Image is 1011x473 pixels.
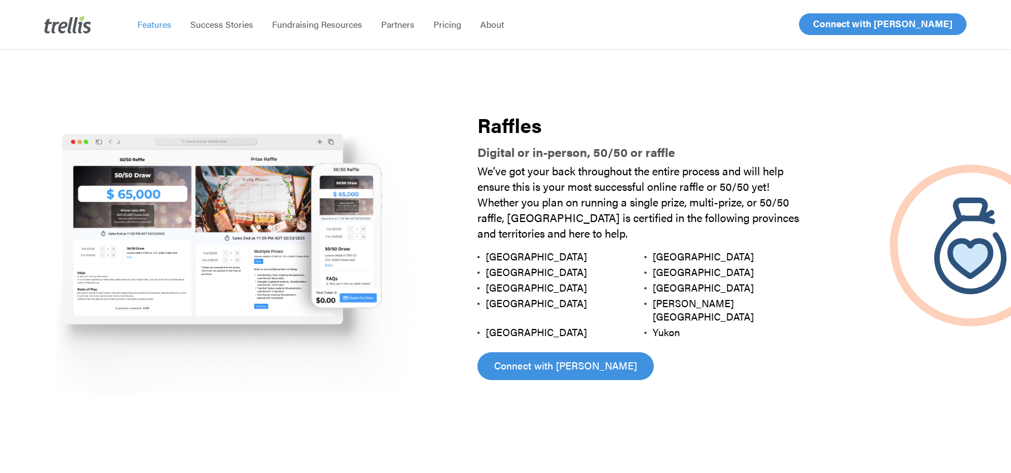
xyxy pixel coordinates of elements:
[45,16,91,33] img: Trellis
[263,19,372,30] a: Fundraising Resources
[181,19,263,30] a: Success Stories
[653,249,754,263] span: [GEOGRAPHIC_DATA]
[486,296,587,310] span: [GEOGRAPHIC_DATA]
[486,265,587,279] span: [GEOGRAPHIC_DATA]
[477,110,542,139] strong: Raffles
[486,280,587,294] span: [GEOGRAPHIC_DATA]
[653,325,680,339] span: Yukon
[486,325,587,339] span: [GEOGRAPHIC_DATA]
[813,17,953,30] span: Connect with [PERSON_NAME]
[272,18,362,31] span: Fundraising Resources
[653,265,754,279] span: [GEOGRAPHIC_DATA]
[471,19,514,30] a: About
[381,18,415,31] span: Partners
[424,19,471,30] a: Pricing
[477,162,799,241] span: We’ve got your back throughout the entire process and will help ensure this is your most successf...
[477,352,654,380] a: Connect with [PERSON_NAME]
[494,358,637,373] span: Connect with [PERSON_NAME]
[433,18,461,31] span: Pricing
[128,19,181,30] a: Features
[653,296,754,323] span: [PERSON_NAME][GEOGRAPHIC_DATA]
[799,13,966,35] a: Connect with [PERSON_NAME]
[477,143,675,160] strong: Digital or in-person, 50/50 or raffle
[486,249,587,263] span: [GEOGRAPHIC_DATA]
[137,18,171,31] span: Features
[653,280,754,294] span: [GEOGRAPHIC_DATA]
[190,18,253,31] span: Success Stories
[480,18,504,31] span: About
[372,19,424,30] a: Partners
